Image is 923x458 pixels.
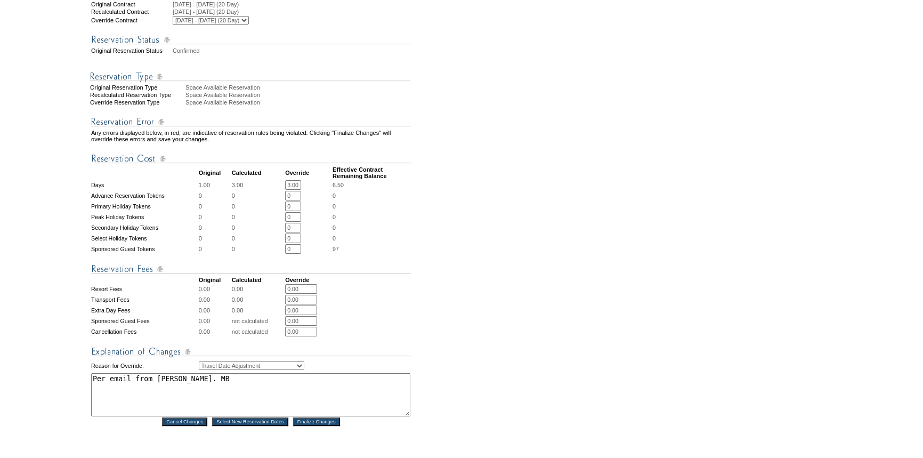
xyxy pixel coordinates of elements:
div: Space Available Reservation [185,99,412,106]
td: Confirmed [173,47,411,54]
td: 0 [232,202,284,211]
td: Primary Holiday Tokens [91,202,198,211]
td: not calculated [232,327,284,336]
td: Override [285,277,331,283]
input: Cancel Changes [162,417,207,426]
td: 0 [199,191,231,200]
td: Override [285,166,331,179]
td: [DATE] - [DATE] (20 Day) [173,1,411,7]
div: Override Reservation Type [90,99,184,106]
td: 0.00 [199,284,231,294]
span: 0 [333,203,336,210]
td: 0 [199,212,231,222]
td: 0 [232,191,284,200]
td: Cancellation Fees [91,327,198,336]
td: 0.00 [199,327,231,336]
span: 97 [333,246,339,252]
td: Select Holiday Tokens [91,234,198,243]
td: 0 [232,223,284,232]
td: Transport Fees [91,295,198,304]
input: Select New Reservation Dates [212,417,288,426]
td: 1.00 [199,180,231,190]
td: Original Reservation Status [91,47,172,54]
td: Original [199,277,231,283]
td: 0.00 [199,295,231,304]
td: 0 [199,244,231,254]
img: Reservation Fees [91,262,411,276]
div: Original Reservation Type [90,84,184,91]
td: Sponsored Guest Fees [91,316,198,326]
td: 3.00 [232,180,284,190]
td: Advance Reservation Tokens [91,191,198,200]
span: 0 [333,235,336,242]
span: 6.50 [333,182,344,188]
td: 0 [232,244,284,254]
td: 0 [199,202,231,211]
td: Override Contract [91,16,172,25]
td: 0 [199,234,231,243]
img: Reservation Cost [91,152,411,165]
input: Finalize Changes [293,417,340,426]
td: 0 [232,234,284,243]
td: [DATE] - [DATE] (20 Day) [173,9,411,15]
td: Extra Day Fees [91,306,198,315]
td: Secondary Holiday Tokens [91,223,198,232]
td: 0 [232,212,284,222]
td: Calculated [232,277,284,283]
td: Peak Holiday Tokens [91,212,198,222]
div: Recalculated Reservation Type [90,92,184,98]
td: 0.00 [232,306,284,315]
td: Effective Contract Remaining Balance [333,166,411,179]
td: Original [199,166,231,179]
td: 0.00 [232,284,284,294]
td: not calculated [232,316,284,326]
span: 0 [333,214,336,220]
td: 0.00 [199,316,231,326]
img: Explanation of Changes [91,345,411,358]
span: 0 [333,192,336,199]
td: Sponsored Guest Tokens [91,244,198,254]
span: 0 [333,224,336,231]
td: Reason for Override: [91,359,198,372]
td: Days [91,180,198,190]
td: Original Contract [91,1,172,7]
td: Resort Fees [91,284,198,294]
div: Space Available Reservation [185,84,412,91]
td: 0.00 [232,295,284,304]
td: 0.00 [199,306,231,315]
td: Calculated [232,166,284,179]
td: Any errors displayed below, in red, are indicative of reservation rules being violated. Clicking ... [91,130,411,142]
img: Reservation Errors [91,115,411,128]
div: Space Available Reservation [185,92,412,98]
img: Reservation Status [91,33,411,46]
img: Reservation Type [90,70,410,83]
td: Recalculated Contract [91,9,172,15]
td: 0 [199,223,231,232]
